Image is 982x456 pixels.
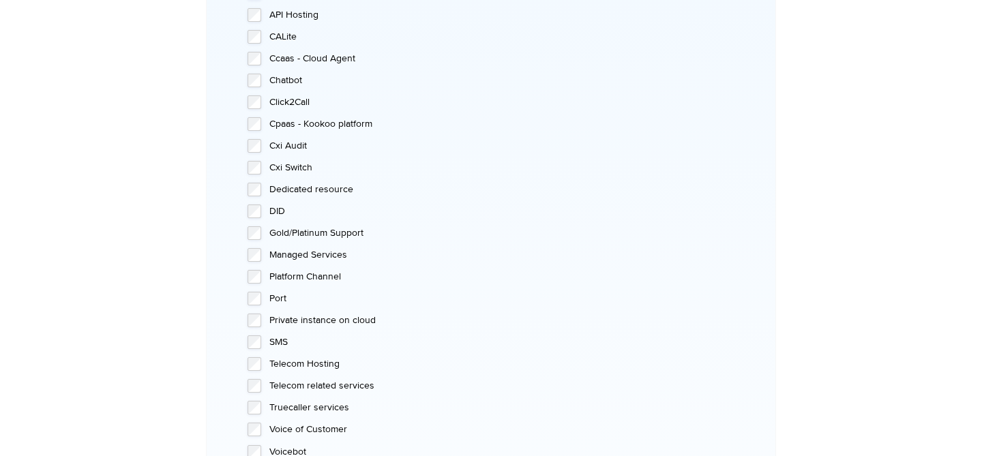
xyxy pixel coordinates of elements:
label: Dedicated resource [269,183,713,196]
label: Voice of Customer [269,423,713,436]
label: Gold/Platinum Support [269,226,713,240]
label: Port [269,292,713,305]
label: Telecom Hosting [269,357,713,371]
label: Managed Services [269,248,713,262]
label: Private instance on cloud [269,314,713,327]
label: SMS [269,335,713,349]
label: DID [269,204,713,218]
label: Click2Call [269,95,713,109]
label: Truecaller services [269,401,713,414]
label: Cpaas - Kookoo platform [269,117,713,131]
label: CALite [269,30,713,44]
label: Cxi Switch [269,161,713,174]
label: Cxi Audit [269,139,713,153]
label: Platform Channel [269,270,713,284]
label: Telecom related services [269,379,713,393]
label: Ccaas - Cloud Agent [269,52,713,65]
label: API Hosting [269,8,713,22]
label: Chatbot [269,74,713,87]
